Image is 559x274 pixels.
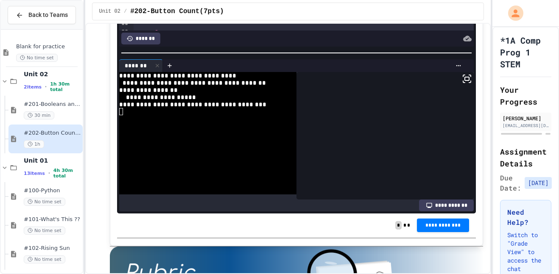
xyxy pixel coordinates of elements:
[24,245,81,252] span: #102-Rising Sun
[24,171,45,176] span: 13 items
[48,170,50,177] span: •
[24,70,81,78] span: Unit 02
[53,168,81,179] span: 4h 30m total
[24,187,81,194] span: #100-Python
[124,8,127,15] span: /
[500,146,551,169] h2: Assignment Details
[500,173,521,193] span: Due Date:
[99,8,120,15] span: Unit 02
[24,84,42,90] span: 2 items
[16,54,58,62] span: No time set
[24,227,65,235] span: No time set
[525,177,552,189] span: [DATE]
[24,216,81,223] span: #101-What's This ??
[503,122,549,129] div: [EMAIL_ADDRESS][DOMAIN_NAME]
[24,140,44,148] span: 1h
[24,157,81,164] span: Unit 01
[130,6,224,17] span: #202-Button Count(7pts)
[24,101,81,108] span: #201-Booleans and Buttons(7pts)
[500,84,551,108] h2: Your Progress
[503,114,549,122] div: [PERSON_NAME]
[24,198,65,206] span: No time set
[8,6,76,24] button: Back to Teams
[45,83,47,90] span: •
[28,11,68,19] span: Back to Teams
[16,43,81,50] span: Blank for practice
[507,207,544,227] h3: Need Help?
[24,111,54,119] span: 30 min
[500,34,551,70] h1: *1A Comp Prog 1 STEM
[50,81,81,92] span: 1h 30m total
[499,3,525,23] div: My Account
[24,255,65,263] span: No time set
[24,130,81,137] span: #202-Button Count(7pts)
